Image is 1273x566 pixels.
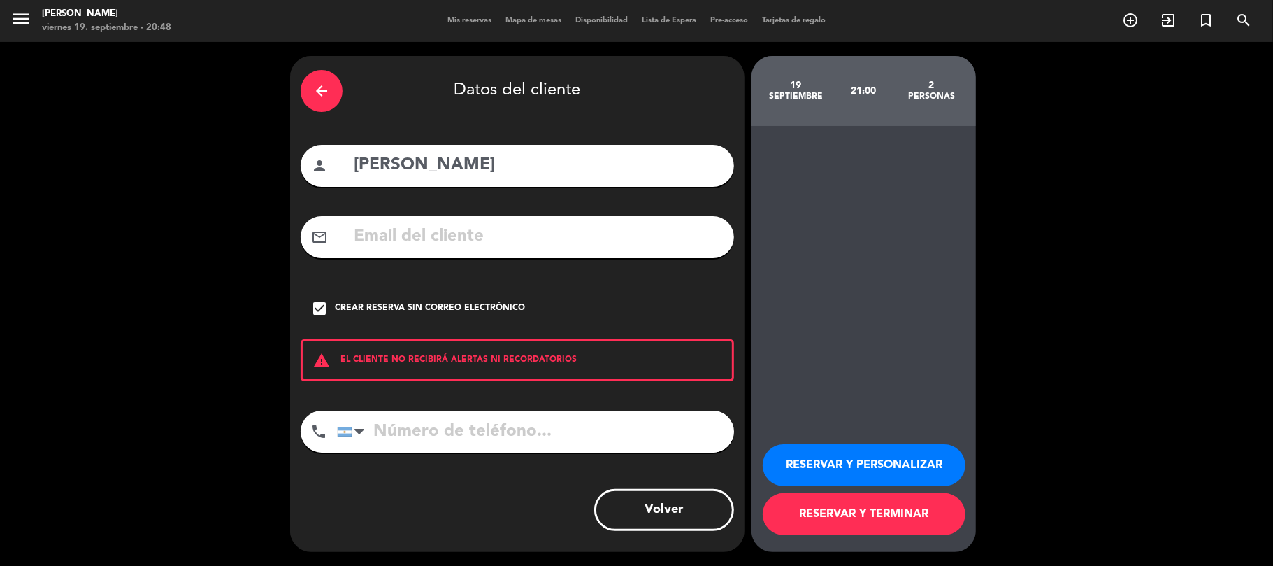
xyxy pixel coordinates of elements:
[1235,12,1252,29] i: search
[898,91,965,102] div: personas
[42,7,171,21] div: [PERSON_NAME]
[1198,12,1214,29] i: turned_in_not
[335,302,525,316] div: Crear reserva sin correo electrónico
[10,8,31,34] button: menu
[635,17,703,24] span: Lista de Espera
[830,66,898,115] div: 21:00
[762,80,830,91] div: 19
[311,229,328,246] i: mail_outline
[303,352,340,369] i: warning
[762,91,830,102] div: septiembre
[352,151,724,180] input: Nombre del cliente
[1160,12,1177,29] i: exit_to_app
[311,157,328,174] i: person
[10,8,31,29] i: menu
[763,493,965,535] button: RESERVAR Y TERMINAR
[898,80,965,91] div: 2
[498,17,568,24] span: Mapa de mesas
[568,17,635,24] span: Disponibilidad
[763,444,965,486] button: RESERVAR Y PERSONALIZAR
[313,83,330,99] i: arrow_back
[301,339,734,381] div: EL CLIENTE NO RECIBIRÁ ALERTAS NI RECORDATORIOS
[755,17,833,24] span: Tarjetas de regalo
[310,423,327,440] i: phone
[440,17,498,24] span: Mis reservas
[352,222,724,251] input: Email del cliente
[594,489,734,531] button: Volver
[703,17,755,24] span: Pre-acceso
[42,21,171,35] div: viernes 19. septiembre - 20:48
[338,411,370,452] div: Argentina: +54
[337,411,734,453] input: Número de teléfono...
[311,300,328,317] i: check_box
[1122,12,1139,29] i: add_circle_outline
[301,66,734,115] div: Datos del cliente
